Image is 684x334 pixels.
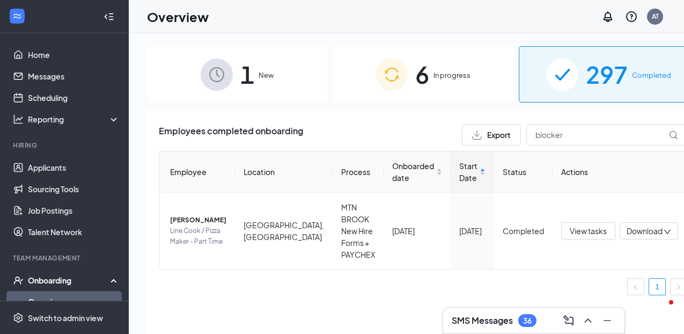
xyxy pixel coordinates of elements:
a: Sourcing Tools [28,178,120,200]
a: 1 [649,279,665,295]
span: 6 [415,56,429,93]
svg: QuestionInfo [625,10,638,23]
a: Scheduling [28,87,120,108]
span: Employees completed onboarding [159,124,303,146]
svg: Analysis [13,114,24,125]
button: Minimize [599,312,616,329]
span: 297 [586,56,628,93]
a: Overview [28,291,120,313]
div: Reporting [28,114,120,125]
span: 1 [240,56,254,93]
h3: SMS Messages [452,315,513,326]
span: Onboarded date [392,160,434,184]
td: MTN BROOK New Hire Forms + PAYCHEX [333,193,384,269]
svg: UserCheck [13,275,24,286]
div: Completed [503,225,544,237]
div: [DATE] [392,225,442,237]
button: ComposeMessage [560,312,577,329]
th: Process [333,151,384,193]
th: Status [494,151,553,193]
div: Hiring [13,141,117,150]
button: ChevronUp [579,312,597,329]
a: Applicants [28,157,120,178]
div: 36 [523,316,532,325]
div: Switch to admin view [28,313,103,323]
a: Home [28,44,120,66]
th: Employee [159,151,235,193]
svg: ChevronUp [582,314,594,327]
div: [DATE] [459,225,486,237]
svg: Minimize [601,314,614,327]
span: left [632,284,639,291]
td: [GEOGRAPHIC_DATA], [GEOGRAPHIC_DATA] [235,193,333,269]
span: New [259,70,274,81]
span: down [664,228,671,236]
li: 1 [649,278,666,295]
a: Talent Network [28,221,120,243]
span: right [675,284,682,291]
div: AT [652,12,659,21]
span: Line Cook / Pizza Maker - Part Time [170,226,226,247]
iframe: Intercom live chat [648,297,673,323]
svg: Settings [13,313,24,323]
svg: ComposeMessage [562,314,575,327]
svg: Notifications [601,10,614,23]
span: Download [627,226,663,237]
th: Onboarded date [384,151,451,193]
span: [PERSON_NAME] [170,215,226,226]
div: Team Management [13,253,117,263]
span: Completed [632,70,671,81]
a: Messages [28,66,120,87]
svg: Collapse [104,11,114,22]
span: View tasks [570,225,607,237]
button: left [627,278,644,295]
span: Export [487,131,511,139]
li: Previous Page [627,278,644,295]
button: Export [462,124,521,146]
button: View tasks [561,222,615,239]
div: Onboarding [28,275,111,286]
span: Start Date [459,160,477,184]
span: In progress [433,70,470,81]
a: Job Postings [28,200,120,221]
h1: Overview [147,8,209,26]
th: Location [235,151,333,193]
svg: WorkstreamLogo [12,11,23,21]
